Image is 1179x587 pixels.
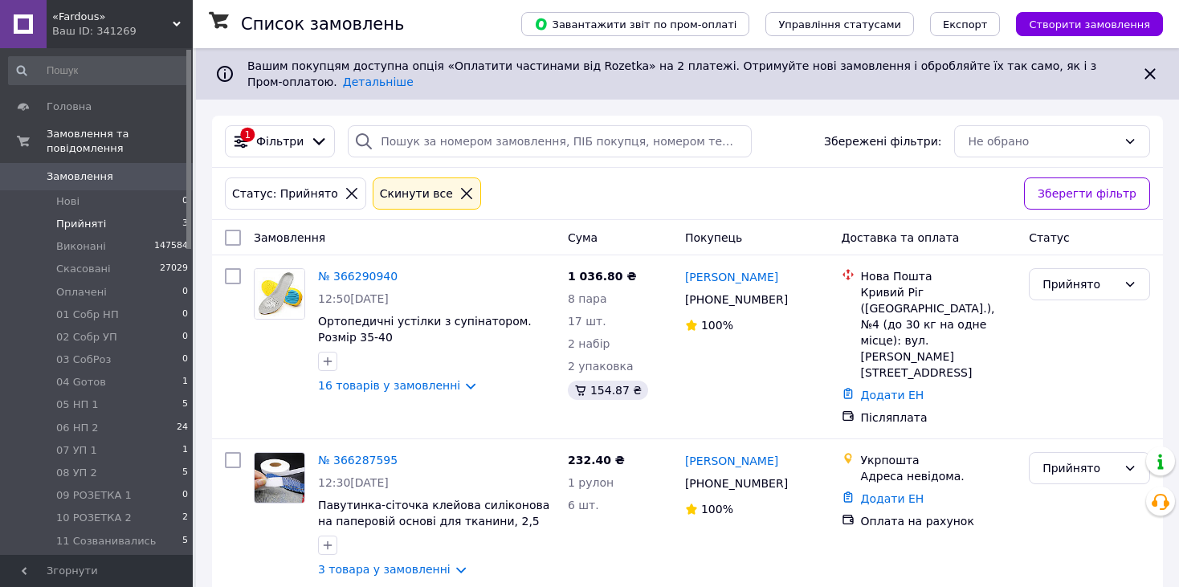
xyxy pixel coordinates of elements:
[318,315,532,344] a: Ортопедичні устілки з супінатором. Розмір 35-40
[685,453,778,469] a: [PERSON_NAME]
[1042,459,1117,477] div: Прийнято
[56,285,107,300] span: Оплачені
[778,18,901,31] span: Управління статусами
[318,454,398,467] a: № 366287595
[182,397,188,412] span: 5
[52,24,193,39] div: Ваш ID: 341269
[701,319,733,332] span: 100%
[318,379,460,392] a: 16 товарів у замовленні
[861,389,924,402] a: Додати ЕН
[861,513,1017,529] div: Оплата на рахунок
[861,468,1017,484] div: Адреса невідома.
[685,231,742,244] span: Покупець
[241,14,404,34] h1: Список замовлень
[568,454,625,467] span: 232.40 ₴
[318,499,549,544] a: Павутинка-сіточка клейова силіконова на паперовій основі для тканини, 2,5 см* 50 м
[685,293,788,306] span: [PHONE_NUMBER]
[56,330,117,344] span: 02 Cобр УП
[318,563,451,576] a: 3 товара у замовленні
[861,268,1017,284] div: Нова Пошта
[56,534,156,548] span: 11 Созванивались
[182,353,188,367] span: 0
[1000,17,1163,30] a: Створити замовлення
[861,492,924,505] a: Додати ЕН
[254,452,305,503] a: Фото товару
[182,534,188,548] span: 5
[1042,275,1117,293] div: Прийнято
[348,125,752,157] input: Пошук за номером замовлення, ПІБ покупця, номером телефону, Email, номером накладної
[861,410,1017,426] div: Післяплата
[861,284,1017,381] div: Кривий Ріг ([GEOGRAPHIC_DATA].), №4 (до 30 кг на одне місце): вул. [PERSON_NAME][STREET_ADDRESS]
[182,488,188,503] span: 0
[318,476,389,489] span: 12:30[DATE]
[56,466,97,480] span: 08 УП 2
[56,488,132,503] span: 09 РОЗЕТКА 1
[56,239,106,254] span: Виконані
[568,292,607,305] span: 8 пара
[56,353,111,367] span: 03 CобРоз
[56,421,99,435] span: 06 НП 2
[1029,18,1150,31] span: Створити замовлення
[56,375,106,389] span: 04 Gотов
[765,12,914,36] button: Управління статусами
[8,56,190,85] input: Пошук
[842,231,960,244] span: Доставка та оплата
[1038,185,1136,202] span: Зберегти фільтр
[568,270,637,283] span: 1 036.80 ₴
[377,185,456,202] div: Cкинути все
[160,262,188,276] span: 27029
[256,133,304,149] span: Фільтри
[229,185,341,202] div: Статус: Прийнято
[56,262,111,276] span: Скасовані
[521,12,749,36] button: Завантажити звіт по пром-оплаті
[861,452,1017,468] div: Укрпошта
[568,231,598,244] span: Cума
[255,269,304,319] img: Фото товару
[255,453,304,503] img: Фото товару
[943,18,988,31] span: Експорт
[56,217,106,231] span: Прийняті
[318,270,398,283] a: № 366290940
[182,330,188,344] span: 0
[1016,12,1163,36] button: Створити замовлення
[824,133,941,149] span: Збережені фільтри:
[182,443,188,458] span: 1
[568,337,610,350] span: 2 набір
[182,308,188,322] span: 0
[930,12,1001,36] button: Експорт
[534,17,736,31] span: Завантажити звіт по пром-оплаті
[182,511,188,525] span: 2
[47,127,193,156] span: Замовлення та повідомлення
[254,231,325,244] span: Замовлення
[182,217,188,231] span: 3
[568,499,599,512] span: 6 шт.
[56,308,119,322] span: 01 Cобр НП
[685,477,788,490] span: [PHONE_NUMBER]
[52,10,173,24] span: «Fardous»
[56,397,99,412] span: 05 НП 1
[154,239,188,254] span: 147584
[177,421,188,435] span: 24
[254,268,305,320] a: Фото товару
[56,194,80,209] span: Нові
[685,269,778,285] a: [PERSON_NAME]
[182,194,188,209] span: 0
[1024,177,1150,210] button: Зберегти фільтр
[56,443,97,458] span: 07 УП 1
[1029,231,1070,244] span: Статус
[182,466,188,480] span: 5
[568,381,648,400] div: 154.87 ₴
[247,59,1096,88] span: Вашим покупцям доступна опція «Оплатити частинами від Rozetka» на 2 платежі. Отримуйте нові замов...
[343,75,414,88] a: Детальніше
[182,285,188,300] span: 0
[968,132,1117,150] div: Не обрано
[182,375,188,389] span: 1
[56,511,132,525] span: 10 РОЗЕТКА 2
[47,100,92,114] span: Головна
[568,315,606,328] span: 17 шт.
[318,292,389,305] span: 12:50[DATE]
[568,476,614,489] span: 1 рулон
[47,169,113,184] span: Замовлення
